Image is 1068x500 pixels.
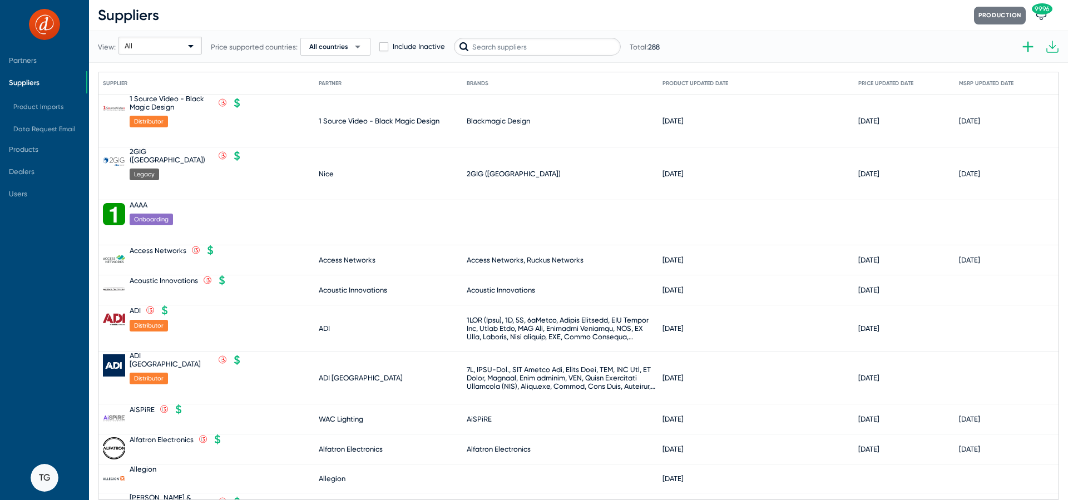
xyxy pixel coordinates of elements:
span: Suppliers [9,78,39,87]
div: [DATE] [858,117,879,125]
div: Partner [319,80,352,87]
div: [DATE] [959,256,980,264]
button: All countriesarrow_drop_down [300,38,370,56]
div: 7L, IPSU-Dol., SIT Ametco Adi, Elits Doei, TEM, INC Utl, ET Dolor, Magnaal, Enim adminim, VEN, Qu... [467,365,657,390]
div: ADI [GEOGRAPHIC_DATA] [319,374,403,382]
div: Alfatron Electronics [467,445,531,453]
div: WAC Lighting [319,415,363,423]
div: Allegion [130,465,156,473]
div: [DATE] [662,286,684,294]
img: ADI.png [103,313,125,325]
input: Search suppliers [454,38,621,56]
div: [DATE] [959,170,980,178]
span: Price supported countries: [211,43,298,51]
img: Acoustic%20Innovations_638261718690235098.png [103,288,125,291]
div: Alfatron Electronics [130,435,194,444]
div: Product Updated Date [662,80,728,87]
span: All [125,42,132,50]
div: AAAA [130,201,147,209]
span: All countries [309,42,348,51]
button: TG [31,464,58,492]
div: [DATE] [662,324,684,333]
img: Alfatron%20Electronics_638349989358501427.png [103,437,125,459]
div: Product Updated Date [662,80,738,87]
span: Dealers [9,167,34,176]
div: MSRP Updated Date [959,80,1013,87]
div: AiSPiRE [467,415,492,423]
img: Access%20Networks_637604901474152477.png [103,255,125,264]
div: Price Updated Date [858,80,923,87]
div: 1LOR (Ipsu), 1D, 5S, 6aMetco, Adipis Elitsedd, EIU Tempor Inc, Utlab Etdo, MAG Ali, Enimadmi Veni... [467,316,657,341]
div: 1 Source Video - Black Magic Design [319,117,439,125]
img: ADI%20UK_638646800446379134.png [103,354,125,377]
div: [DATE] [662,256,684,264]
div: Blackmagic Design [467,117,530,125]
span: Include Inactive [393,40,445,53]
div: [DATE] [858,286,879,294]
div: [DATE] [662,374,684,382]
div: Price Updated Date [858,80,913,87]
div: [DATE] [959,117,980,125]
img: AAAA_638929306793223637.png [103,203,125,225]
div: [DATE] [858,324,879,333]
div: [DATE] [858,445,879,453]
img: AiSPiRE_637644705939887934.png [103,415,125,422]
div: [DATE] [858,170,879,178]
span: Partners [9,56,37,65]
div: Alfatron Electronics [319,445,383,453]
div: ADI [130,306,141,315]
div: [DATE] [662,170,684,178]
span: Distributor [130,320,168,331]
div: Allegion [319,474,345,483]
span: Distributor [130,116,168,127]
div: Access Networks [319,256,375,264]
span: Suppliers [98,7,159,24]
div: [DATE] [959,415,980,423]
div: MSRP Updated Date [959,80,1023,87]
div: [DATE] [662,415,684,423]
mat-header-cell: Brands [467,72,662,95]
div: ADI [319,324,330,333]
div: Acoustic Innovations [130,276,198,285]
div: Access Networks, Ruckus Networks [467,256,584,264]
div: Acoustic Innovations [319,286,387,294]
div: Supplier [103,80,127,87]
div: 2GIG ([GEOGRAPHIC_DATA]) [467,170,561,178]
div: [DATE] [662,445,684,453]
span: Users [9,190,27,198]
span: Data Request Email [13,125,76,133]
div: Nice [319,170,334,178]
div: Supplier [103,80,137,87]
div: [DATE] [858,415,879,423]
span: Distributor [130,373,168,384]
div: [DATE] [662,117,684,125]
div: [DATE] [959,445,980,453]
div: ADI [GEOGRAPHIC_DATA] [130,352,213,368]
span: 9996 [1032,3,1052,14]
div: [DATE] [662,474,684,483]
span: Products [9,145,38,154]
span: Onboarding [130,214,173,225]
span: arrow_drop_down [351,40,364,53]
div: 2GIG ([GEOGRAPHIC_DATA]) [130,147,213,164]
span: View: [98,43,116,51]
div: Access Networks [130,246,186,255]
span: Total: [630,43,660,51]
span: 288 [648,43,660,51]
span: Legacy [130,169,159,180]
div: [DATE] [858,256,879,264]
div: 1 Source Video - Black Magic Design [130,95,213,111]
img: 2GIG_638652157276446597.png [103,157,125,165]
div: Acoustic Innovations [467,286,535,294]
img: 1%20Source%20Video%20-%20Black%20Magic%20Design_638025846476142683.png [103,104,125,113]
div: Partner [319,80,342,87]
span: Product Imports [13,103,63,111]
img: Allegion_638551185420950077.png [103,476,125,480]
div: AiSPiRE [130,405,155,414]
div: [DATE] [858,374,879,382]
